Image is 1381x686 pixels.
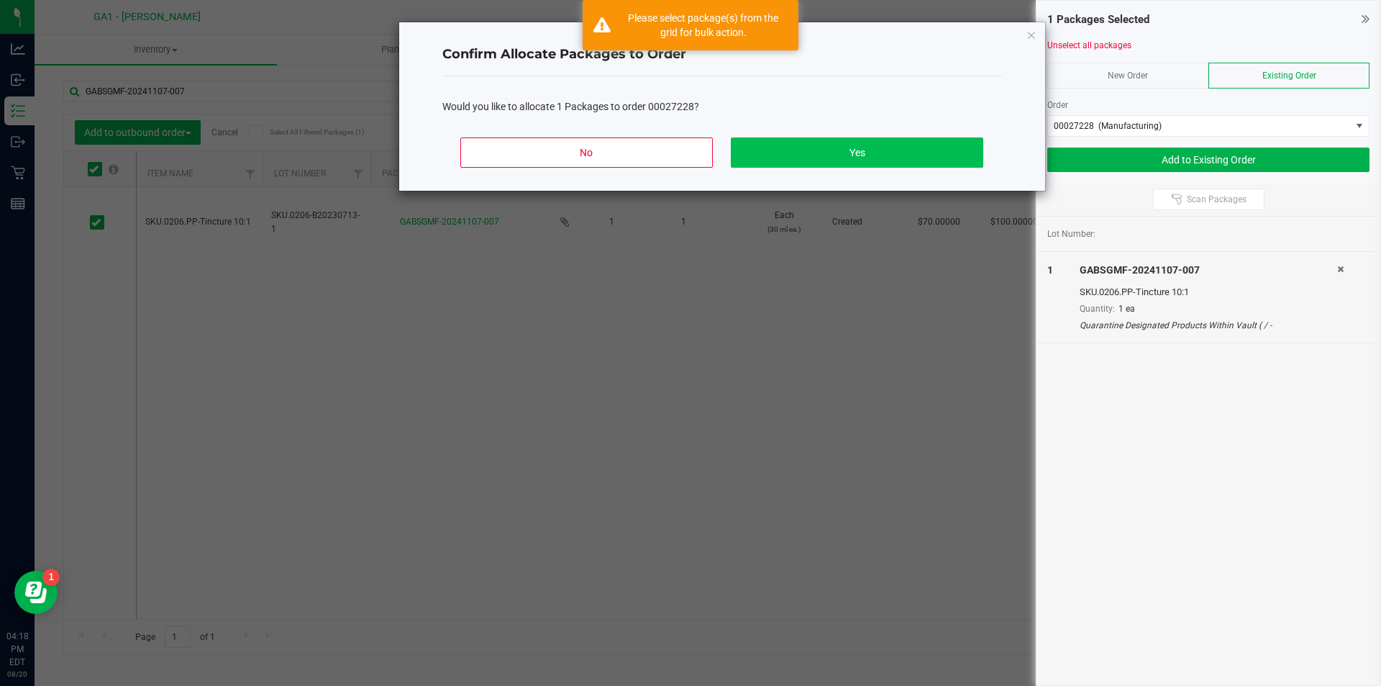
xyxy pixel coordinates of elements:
iframe: Resource center [14,571,58,614]
h4: Confirm Allocate Packages to Order [442,45,1002,64]
button: Close [1026,26,1036,43]
button: No [460,137,712,168]
iframe: Resource center unread badge [42,569,60,586]
button: Yes [731,137,983,168]
div: Please select package(s) from the grid for bulk action. [619,11,788,40]
div: Would you like to allocate 1 Packages to order 00027228? [442,99,1002,114]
